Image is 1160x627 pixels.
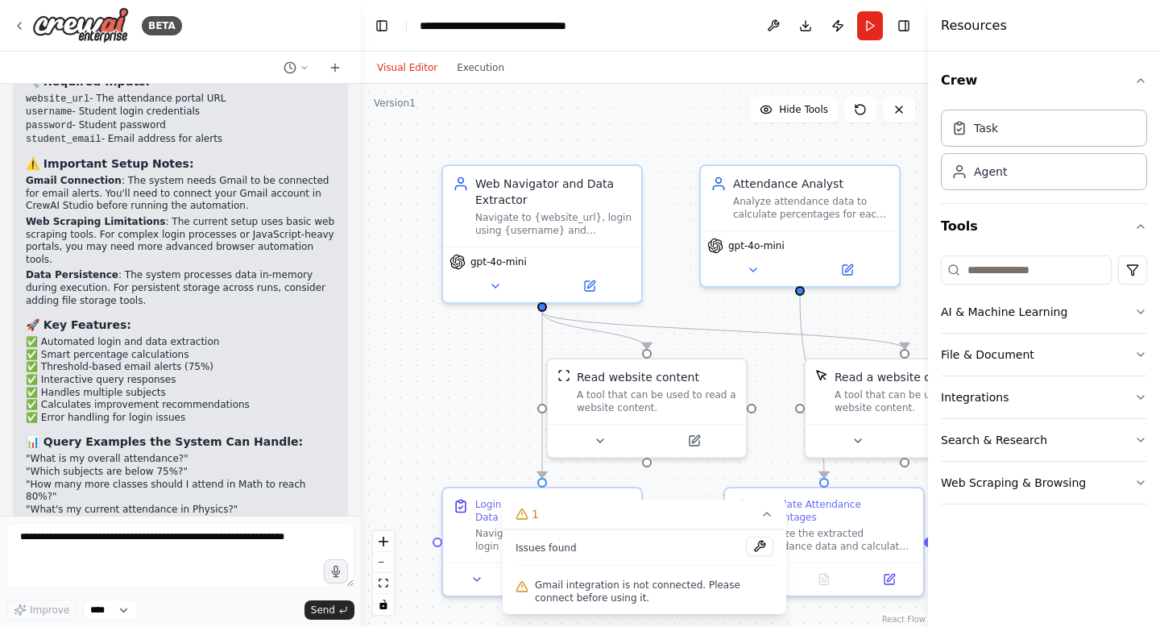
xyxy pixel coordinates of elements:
button: Open in side panel [544,276,635,296]
div: BETA [142,16,182,35]
strong: 🔧 Required Inputs: [26,75,150,88]
p: : The current setup uses basic web scraping tools. For complex login processes or JavaScript-heav... [26,216,335,266]
strong: 🚀 Key Features: [26,318,131,331]
button: No output available [790,570,859,589]
h4: Resources [941,16,1007,35]
button: Tools [941,204,1147,249]
a: React Flow attribution [882,615,926,624]
g: Edge from e6cdcb6a-4c0a-4537-a6a1-f587bceafb0c to 2610f72d-fb1d-4b91-961c-7a0d1887fc20 [534,312,913,349]
button: Hide right sidebar [893,15,915,37]
div: ScrapeWebsiteToolRead website contentA tool that can be used to read a website content. [546,358,748,459]
code: password [26,120,72,131]
div: Analyze attendance data to calculate percentages for each subject and overall attendance, identif... [733,195,889,221]
li: "How many more classes should I attend in Math to reach 80%?" [26,479,335,504]
span: Issues found [516,542,577,554]
li: ✅ Handles multiple subjects [26,387,335,400]
div: ScrapeElementFromWebsiteToolRead a website contentA tool that can be used to read a website content. [804,358,1005,459]
div: Attendance Analyst [733,176,889,192]
li: - Student password [26,119,335,133]
button: zoom out [373,552,394,573]
div: React Flow controls [373,531,394,615]
img: ScrapeWebsiteTool [557,369,570,382]
button: Execution [447,58,514,77]
span: Send [311,604,335,617]
span: gpt-4o-mini [470,255,527,268]
g: Edge from e6cdcb6a-4c0a-4537-a6a1-f587bceafb0c to 69b94d1a-3625-48f6-96f2-23e05790e3ac [534,312,550,478]
span: Gmail integration is not connected. Please connect before using it. [535,579,773,604]
div: Task [974,120,998,136]
code: student_email [26,134,101,145]
div: A tool that can be used to read a website content. [577,388,736,414]
img: ScrapeElementFromWebsiteTool [815,369,828,382]
p: : The system needs Gmail to be connected for email alerts. You'll need to connect your Gmail acco... [26,175,335,213]
div: Navigate to {website_url} and login using the provided credentials ({username} and {password}). A... [475,527,632,553]
div: A tool that can be used to read a website content. [835,388,994,414]
code: website_url [26,93,89,105]
li: ✅ Automated login and data extraction [26,336,335,349]
li: ✅ Interactive query responses [26,374,335,387]
img: Logo [32,7,129,44]
div: Calculate Attendance Percentages [757,498,913,524]
button: AI & Machine Learning [941,291,1147,333]
button: Web Scraping & Browsing [941,462,1147,504]
button: Send [304,600,354,620]
button: toggle interactivity [373,594,394,615]
li: ✅ Error handling for login issues [26,412,335,425]
button: Open in side panel [802,260,893,280]
strong: Data Persistence [26,269,118,280]
button: fit view [373,573,394,594]
button: Open in side panel [906,431,997,451]
div: Agent [974,164,1007,180]
button: 1 [503,500,786,529]
div: Attendance AnalystAnalyze attendance data to calculate percentages for each subject and overall a... [699,164,901,288]
li: - The attendance portal URL [26,93,335,106]
li: "What's my current attendance in Physics?" [26,504,335,517]
li: "Which subjects are below 75%?" [26,466,335,479]
div: Calculate Attendance PercentagesAnalyze the extracted attendance data and calculate attendance pe... [723,487,925,597]
strong: Gmail Connection [26,175,122,186]
div: Login and Extract Attendance DataNavigate to {website_url} and login using the provided credentia... [441,487,643,597]
strong: 📊 Query Examples the System Can Handle: [26,435,303,448]
button: Integrations [941,376,1147,418]
g: Edge from e6cdcb6a-4c0a-4537-a6a1-f587bceafb0c to 766c2f7a-26a7-4d94-aa2a-cdffe55f5850 [534,312,655,349]
div: Tools [941,249,1147,517]
button: Improve [6,600,77,621]
button: Hide Tools [750,97,838,122]
div: Crew [941,103,1147,203]
span: 1 [532,506,539,522]
div: Analyze the extracted attendance data and calculate attendance percentages for each subject and o... [757,527,913,553]
button: Open in side panel [861,570,917,589]
strong: Web Scraping Limitations [26,216,166,227]
button: Switch to previous chat [277,58,316,77]
p: : The system processes data in-memory during execution. For persistent storage across runs, consi... [26,269,335,307]
div: Navigate to {website_url}, login using {username} and {password}, and extract student attendance ... [475,211,632,237]
button: Start a new chat [322,58,348,77]
button: File & Document [941,334,1147,376]
div: Web Navigator and Data ExtractorNavigate to {website_url}, login using {username} and {password},... [441,164,643,304]
button: Search & Research [941,419,1147,461]
div: Web Navigator and Data Extractor [475,176,632,208]
span: gpt-4o-mini [728,239,785,252]
button: Click to speak your automation idea [324,559,348,583]
strong: ⚠️ Important Setup Notes: [26,157,193,170]
button: Crew [941,58,1147,103]
button: Open in side panel [648,431,739,451]
span: Improve [30,604,69,617]
div: Version 1 [374,97,416,110]
li: "What is my overall attendance?" [26,453,335,466]
g: Edge from 29fa50fb-44d3-4a67-9f17-7c21e977bdce to b821a234-5d61-4ea8-b6a6-f6e832ef359d [792,296,832,478]
div: Read website content [577,369,699,385]
li: ✅ Threshold-based email alerts (75%) [26,361,335,374]
li: ✅ Calculates improvement recommendations [26,399,335,412]
button: Hide left sidebar [371,15,393,37]
li: - Student login credentials [26,106,335,119]
code: username [26,106,72,118]
li: ✅ Smart percentage calculations [26,349,335,362]
button: zoom in [373,531,394,552]
div: Read a website content [835,369,967,385]
div: Login and Extract Attendance Data [475,498,632,524]
span: Hide Tools [779,103,828,116]
nav: breadcrumb [420,18,601,34]
li: - Email address for alerts [26,133,335,147]
button: Visual Editor [367,58,447,77]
